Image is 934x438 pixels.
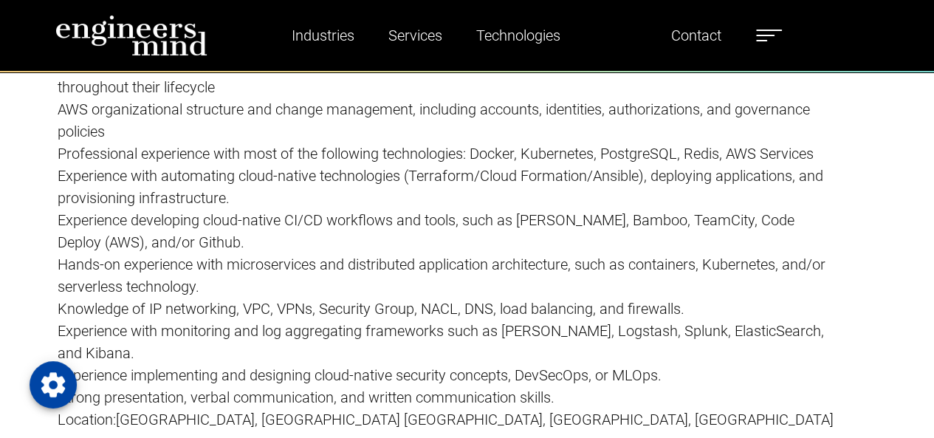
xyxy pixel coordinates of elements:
[58,253,835,298] p: Hands-on experience with microservices and distributed application architecture, such as containe...
[58,98,835,143] p: AWS organizational structure and change management, including accounts, identities, authorization...
[58,143,835,165] p: Professional experience with most of the following technologies: Docker, Kubernetes, PostgreSQL, ...
[58,320,835,364] p: Experience with monitoring and log aggregating frameworks such as [PERSON_NAME], Logstash, Splunk...
[58,165,835,209] p: Experience with automating cloud-native technologies (Terraform/Cloud Formation/Ansible), deployi...
[55,15,207,56] img: logo
[286,18,360,52] a: Industries
[58,54,835,98] p: AWS Infrastructure design, deployment, change management and ongoing support based on security be...
[58,364,835,386] p: Experience implementing and designing cloud-native security concepts, DevSecOps, or MLOps.
[58,209,835,253] p: Experience developing cloud-native CI/CD workflows and tools, such as [PERSON_NAME], Bamboo, Team...
[470,18,566,52] a: Technologies
[58,298,835,320] p: Knowledge of IP networking, VPC, VPNs, Security Group, NACL, DNS, load balancing, and firewalls.
[665,18,727,52] a: Contact
[58,386,835,408] p: Strong presentation, verbal communication, and written communication skills.
[382,18,448,52] a: Services
[58,408,835,431] p: Location:[GEOGRAPHIC_DATA], [GEOGRAPHIC_DATA] [GEOGRAPHIC_DATA], [GEOGRAPHIC_DATA], [GEOGRAPHIC_D...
